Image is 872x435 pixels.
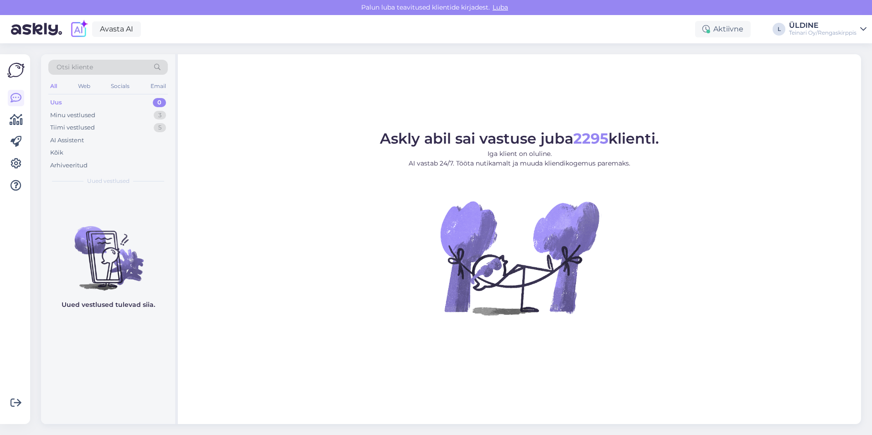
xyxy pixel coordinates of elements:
img: No chats [41,210,175,292]
img: No Chat active [437,176,602,340]
div: ÜLDINE [789,22,856,29]
span: Luba [490,3,511,11]
div: 3 [154,111,166,120]
span: Askly abil sai vastuse juba klienti. [380,129,659,147]
b: 2295 [573,129,608,147]
div: Web [76,80,92,92]
div: L [773,23,785,36]
p: Iga klient on oluline. AI vastab 24/7. Tööta nutikamalt ja muuda kliendikogemus paremaks. [380,149,659,168]
p: Uued vestlused tulevad siia. [62,300,155,310]
div: Teinari Oy/Rengaskirppis [789,29,856,36]
div: Arhiveeritud [50,161,88,170]
div: All [48,80,59,92]
div: Email [149,80,168,92]
img: explore-ai [69,20,88,39]
span: Otsi kliente [57,62,93,72]
img: Askly Logo [7,62,25,79]
span: Uued vestlused [87,177,130,185]
div: Socials [109,80,131,92]
div: Tiimi vestlused [50,123,95,132]
div: Kõik [50,148,63,157]
div: AI Assistent [50,136,84,145]
a: ÜLDINETeinari Oy/Rengaskirppis [789,22,867,36]
div: 5 [154,123,166,132]
a: Avasta AI [92,21,141,37]
div: Aktiivne [695,21,751,37]
div: Uus [50,98,62,107]
div: 0 [153,98,166,107]
div: Minu vestlused [50,111,95,120]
